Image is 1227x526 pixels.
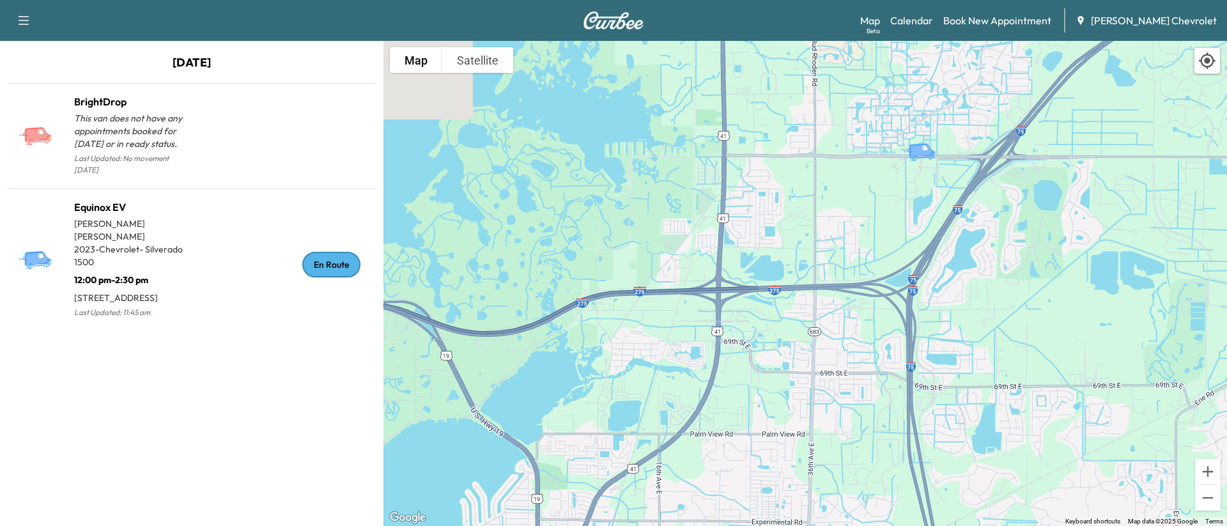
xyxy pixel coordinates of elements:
[1128,518,1198,525] span: Map data ©2025 Google
[74,112,192,150] p: This van does not have any appointments booked for [DATE] or in ready status.
[1205,518,1223,525] a: Terms (opens in new tab)
[1065,517,1120,526] button: Keyboard shortcuts
[890,13,933,28] a: Calendar
[302,252,360,277] div: En Route
[74,304,192,321] p: Last Updated: 11:45 am
[1195,459,1221,484] button: Zoom in
[583,12,644,29] img: Curbee Logo
[867,26,880,36] div: Beta
[74,286,192,304] p: [STREET_ADDRESS]
[387,509,429,526] a: Open this area in Google Maps (opens a new window)
[74,150,192,178] p: Last Updated: No movement [DATE]
[1195,485,1221,511] button: Zoom out
[902,129,947,151] gmp-advanced-marker: Equinox EV
[442,47,513,73] button: Show satellite imagery
[1091,13,1217,28] span: [PERSON_NAME] Chevrolet
[390,47,442,73] button: Show street map
[1194,47,1221,74] div: Recenter map
[74,268,192,286] p: 12:00 pm - 2:30 pm
[74,94,192,109] h1: BrightDrop
[943,13,1051,28] a: Book New Appointment
[74,243,192,268] p: 2023 - Chevrolet - Silverado 1500
[74,217,192,243] p: [PERSON_NAME] [PERSON_NAME]
[74,199,192,215] h1: Equinox EV
[387,509,429,526] img: Google
[860,13,880,28] a: MapBeta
